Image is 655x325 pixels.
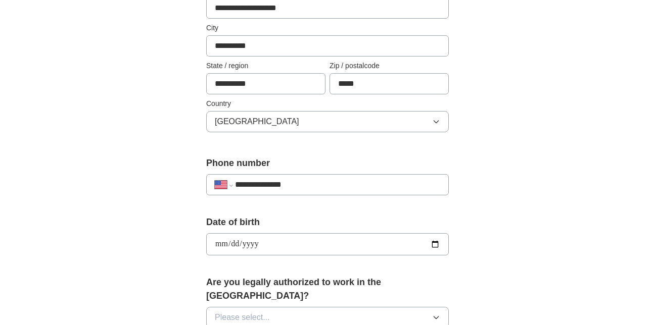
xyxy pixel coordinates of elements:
[206,61,325,71] label: State / region
[215,116,299,128] span: [GEOGRAPHIC_DATA]
[206,215,449,229] label: Date of birth
[330,61,449,71] label: Zip / postalcode
[206,23,449,33] label: City
[206,98,449,109] label: Country
[206,111,449,132] button: [GEOGRAPHIC_DATA]
[206,156,449,170] label: Phone number
[215,311,270,323] span: Please select...
[206,276,449,303] label: Are you legally authorized to work in the [GEOGRAPHIC_DATA]?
